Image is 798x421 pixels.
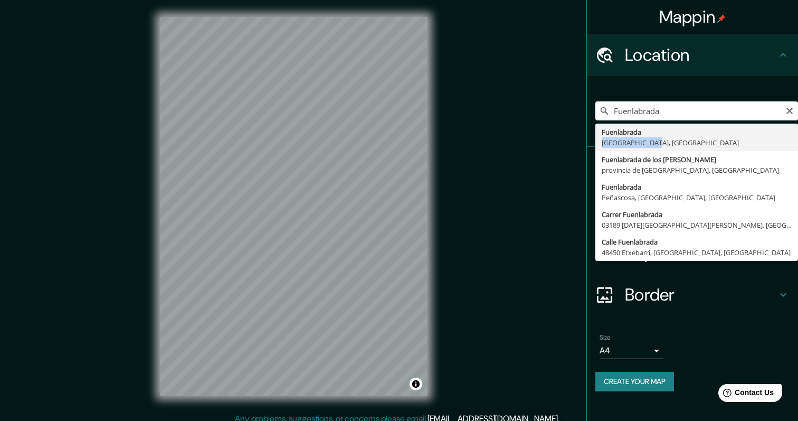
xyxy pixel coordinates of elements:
div: Fuenlabrada de los [PERSON_NAME] [602,154,792,165]
div: provincia de [GEOGRAPHIC_DATA], [GEOGRAPHIC_DATA] [602,165,792,175]
div: Fuenlabrada [602,182,792,192]
div: Location [587,34,798,76]
img: pin-icon.png [717,14,726,23]
div: Fuenlabrada [602,127,792,137]
div: Peñascosa, [GEOGRAPHIC_DATA], [GEOGRAPHIC_DATA] [602,192,792,203]
h4: Mappin [659,6,726,27]
div: 03189 [DATE][GEOGRAPHIC_DATA][PERSON_NAME], [GEOGRAPHIC_DATA], [GEOGRAPHIC_DATA] [602,220,792,230]
label: Size [600,333,611,342]
div: Style [587,189,798,231]
div: Calle Fuenlabrada [602,237,792,247]
iframe: Help widget launcher [704,380,786,409]
h4: Location [625,44,777,66]
div: Pins [587,147,798,189]
div: A4 [600,342,663,359]
div: Carrer Fuenlabrada [602,209,792,220]
button: Toggle attribution [410,378,422,390]
div: [GEOGRAPHIC_DATA], [GEOGRAPHIC_DATA] [602,137,792,148]
div: Layout [587,231,798,274]
div: 48450 Etxebarri, [GEOGRAPHIC_DATA], [GEOGRAPHIC_DATA] [602,247,792,258]
h4: Layout [625,242,777,263]
h4: Border [625,284,777,305]
canvas: Map [160,17,427,396]
div: Border [587,274,798,316]
button: Clear [785,105,794,115]
button: Create your map [595,372,674,391]
input: Pick your city or area [595,101,798,120]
